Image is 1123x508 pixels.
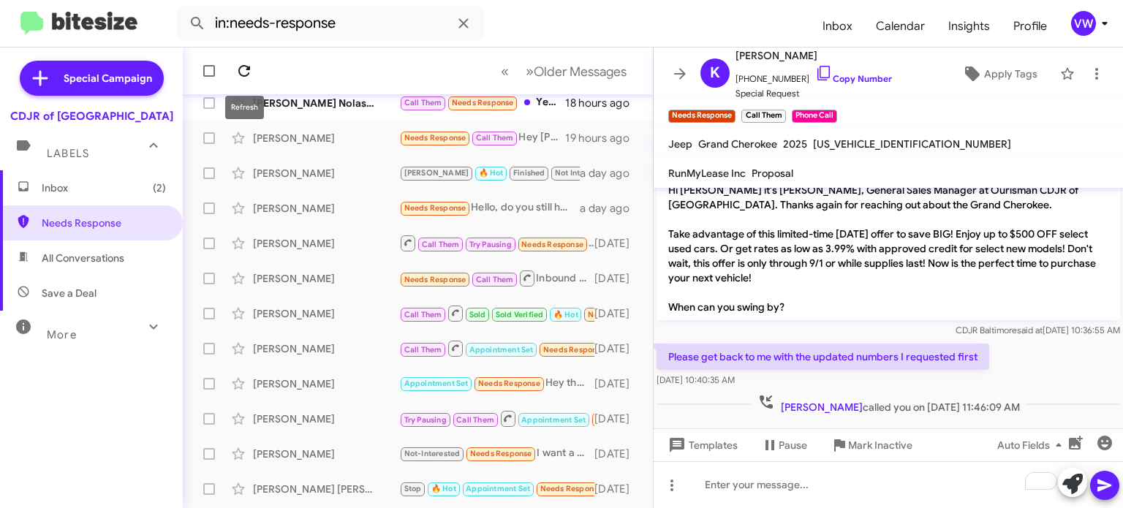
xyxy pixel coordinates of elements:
div: Yeah [399,94,565,111]
span: Needs Response [404,275,466,284]
small: Phone Call [792,110,837,123]
div: Yes, you wouldn't take my car back that I got from y'all as a trade in [399,234,594,252]
span: Needs Response [452,98,514,107]
div: [PERSON_NAME] [253,376,399,391]
span: Grand Cherokee [698,137,777,151]
span: Not-Interested [404,449,461,458]
div: Refresh [225,96,264,119]
div: On the way now but have to leave by 3 [399,480,594,497]
span: Pause [779,432,807,458]
span: K [710,61,720,85]
span: Save a Deal [42,286,97,300]
span: Apply Tags [984,61,1037,87]
button: Mark Inactive [819,432,924,458]
button: Templates [654,432,749,458]
button: Next [517,56,635,86]
input: Search [177,6,484,41]
div: [DATE] [594,341,641,356]
nav: Page navigation example [493,56,635,86]
div: [DATE] [594,412,641,426]
div: CDJR of [GEOGRAPHIC_DATA] [10,109,173,124]
button: vw [1059,11,1107,36]
small: Needs Response [668,110,736,123]
span: Call Them [404,310,442,319]
span: Needs Response [543,345,605,355]
div: Hey there i told you to send the pics and info of the new scackpack sunroof you said you have and... [399,375,594,392]
div: Inbound Call [399,409,594,428]
a: Inbox [811,5,864,48]
span: » [526,62,534,80]
div: I want a otd price [399,445,594,462]
span: Needs Response [540,484,602,493]
span: Appointment Set [404,379,469,388]
span: [US_VEHICLE_IDENTIFICATION_NUMBER] [813,137,1011,151]
span: Jeep [668,137,692,151]
span: Mark Inactive [848,432,912,458]
span: Sold Verified [496,310,544,319]
span: Inbox [42,181,166,195]
div: Hey [PERSON_NAME], feel free to give me a call [399,129,565,146]
a: Profile [1002,5,1059,48]
div: [PERSON_NAME] [253,166,399,181]
span: Call Them [422,240,460,249]
span: Call Them [456,415,494,425]
div: Hello, do you still have the white Wagoneer available for lease? What is the max mileage amount a... [399,200,580,216]
a: Insights [937,5,1002,48]
span: Appointment Set [466,484,530,493]
span: said at [1017,325,1043,335]
div: 18 hours ago [565,96,641,110]
span: [PERSON_NAME] [781,401,863,414]
span: Calendar [864,5,937,48]
span: Call Them [476,133,514,143]
span: More [47,328,77,341]
div: a day ago [580,166,641,181]
div: Inbound Call [399,339,594,357]
div: To enrich screen reader interactions, please activate Accessibility in Grammarly extension settings [654,461,1123,508]
span: CDJR Baltimore [DATE] 10:36:55 AM [956,325,1120,335]
span: Call Them [476,275,514,284]
span: Labels [47,147,89,160]
span: Needs Response [478,379,540,388]
div: Hope & Freedom Food Pantry collection, [DATE]! Donate soup & non-perishables (no glass) in the LS... [399,164,580,181]
div: [PERSON_NAME] [PERSON_NAME] [253,482,399,496]
div: You're welcome [399,304,594,322]
span: Appointment Set [469,345,534,355]
span: Auto Fields [997,432,1067,458]
button: Pause [749,432,819,458]
div: [PERSON_NAME] [253,447,399,461]
div: [DATE] [594,482,641,496]
a: Copy Number [815,73,892,84]
div: [PERSON_NAME] [253,412,399,426]
div: [PERSON_NAME] [253,201,399,216]
span: Not Interested [555,168,609,178]
span: Try Pausing [404,415,447,425]
span: Call Them [404,345,442,355]
span: All Conversations [42,251,124,265]
div: Inbound Call [399,269,594,287]
button: Previous [492,56,518,86]
span: Older Messages [534,64,627,80]
small: Call Them [741,110,785,123]
span: [DATE] 10:40:35 AM [657,374,735,385]
div: [DATE] [594,271,641,286]
div: [PERSON_NAME] [253,131,399,145]
a: Special Campaign [20,61,164,96]
div: [DATE] [594,306,641,321]
button: Auto Fields [986,432,1079,458]
span: Try Pausing [469,240,512,249]
div: [PERSON_NAME] [253,236,399,251]
div: 19 hours ago [565,131,641,145]
div: [PERSON_NAME] [253,271,399,286]
span: Sold [469,310,486,319]
span: Needs Response [521,240,583,249]
span: 🔥 Hot [479,168,504,178]
span: Needs Response [404,203,466,213]
p: Please get back to me with the updated numbers I requested first [657,344,989,370]
span: Call Them [404,98,442,107]
span: Appointment Set [521,415,586,425]
div: [DATE] [594,236,641,251]
span: Special Request [736,86,892,101]
span: 2025 [783,137,807,151]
